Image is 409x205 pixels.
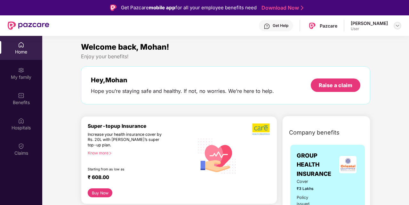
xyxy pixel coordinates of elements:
img: svg+xml;base64,PHN2ZyBpZD0iQ2xhaW0iIHhtbG5zPSJodHRwOi8vd3d3LnczLm9yZy8yMDAwL3N2ZyIgd2lkdGg9IjIwIi... [18,143,24,149]
img: insurerLogo [339,156,357,173]
span: Company benefits [289,128,340,137]
div: Know more [88,151,190,155]
img: New Pazcare Logo [8,21,49,30]
div: User [351,26,388,31]
span: right [108,152,112,155]
a: Download Now [261,4,301,11]
img: svg+xml;base64,PHN2ZyBpZD0iSG9tZSIgeG1sbnM9Imh0dHA6Ly93d3cudzMub3JnLzIwMDAvc3ZnIiB3aWR0aD0iMjAiIG... [18,42,24,48]
img: Pazcare_Logo.png [308,21,317,30]
div: Get Pazcare for all your employee benefits need [121,4,257,12]
div: Raise a claim [319,82,352,89]
div: Starting from as low as [88,167,167,172]
img: svg+xml;base64,PHN2ZyB3aWR0aD0iMjAiIGhlaWdodD0iMjAiIHZpZXdCb3g9IjAgMCAyMCAyMCIgZmlsbD0ibm9uZSIgeG... [18,67,24,73]
span: Welcome back, Mohan! [81,42,169,52]
img: Logo [110,4,116,11]
div: Hey, Mohan [91,76,274,84]
img: svg+xml;base64,PHN2ZyBpZD0iSGVscC0zMngzMiIgeG1sbnM9Imh0dHA6Ly93d3cudzMub3JnLzIwMDAvc3ZnIiB3aWR0aD... [264,23,270,29]
span: Cover [297,178,320,185]
div: Super-topup Insurance [88,123,194,129]
div: Pazcare [320,23,337,29]
img: Stroke [301,4,303,11]
div: ₹ 608.00 [88,174,188,182]
div: Enjoy your benefits! [81,53,370,60]
img: b5dec4f62d2307b9de63beb79f102df3.png [252,123,270,135]
div: Hope you’re staying safe and healthy. If not, no worries. We’re here to help. [91,88,274,94]
strong: mobile app [149,4,175,11]
img: svg+xml;base64,PHN2ZyBpZD0iRHJvcGRvd24tMzJ4MzIiIHhtbG5zPSJodHRwOi8vd3d3LnczLm9yZy8yMDAwL3N2ZyIgd2... [395,23,400,28]
img: svg+xml;base64,PHN2ZyB4bWxucz0iaHR0cDovL3d3dy53My5vcmcvMjAwMC9zdmciIHhtbG5zOnhsaW5rPSJodHRwOi8vd3... [194,132,240,179]
img: svg+xml;base64,PHN2ZyBpZD0iSG9zcGl0YWxzIiB4bWxucz0iaHR0cDovL3d3dy53My5vcmcvMjAwMC9zdmciIHdpZHRoPS... [18,118,24,124]
div: Get Help [273,23,288,28]
span: GROUP HEALTH INSURANCE [297,151,337,178]
div: Increase your health insurance cover by Rs. 20L with [PERSON_NAME]’s super top-up plan. [88,132,167,148]
img: svg+xml;base64,PHN2ZyBpZD0iQmVuZWZpdHMiIHhtbG5zPSJodHRwOi8vd3d3LnczLm9yZy8yMDAwL3N2ZyIgd2lkdGg9Ij... [18,92,24,99]
span: ₹3 Lakhs [297,186,320,192]
button: Buy Now [88,188,112,197]
div: [PERSON_NAME] [351,20,388,26]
